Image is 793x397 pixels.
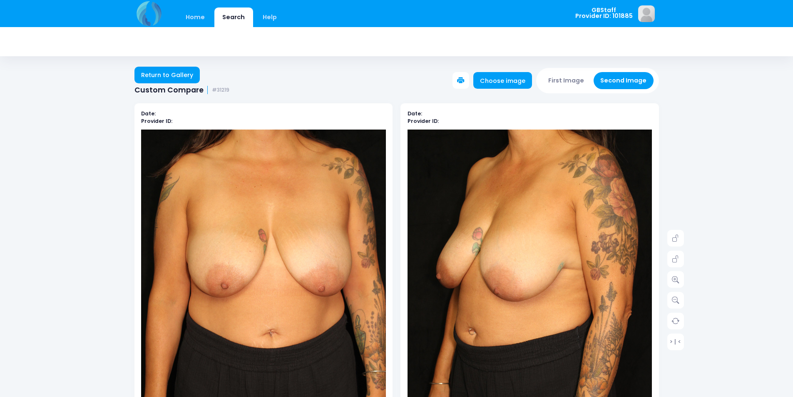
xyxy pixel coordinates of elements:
a: Help [254,7,285,27]
a: Search [214,7,253,27]
span: GBStaff Provider ID: 101885 [575,7,633,19]
b: Date: [141,110,156,117]
button: Second Image [594,72,654,89]
a: Return to Gallery [134,67,200,83]
a: > | < [667,333,684,350]
b: Date: [408,110,422,117]
a: Home [178,7,213,27]
b: Provider ID: [141,117,172,125]
a: Choose image [473,72,532,89]
button: First Image [542,72,591,89]
b: Provider ID: [408,117,439,125]
span: Custom Compare [134,86,204,95]
img: image [638,5,655,22]
small: #31219 [212,87,229,93]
